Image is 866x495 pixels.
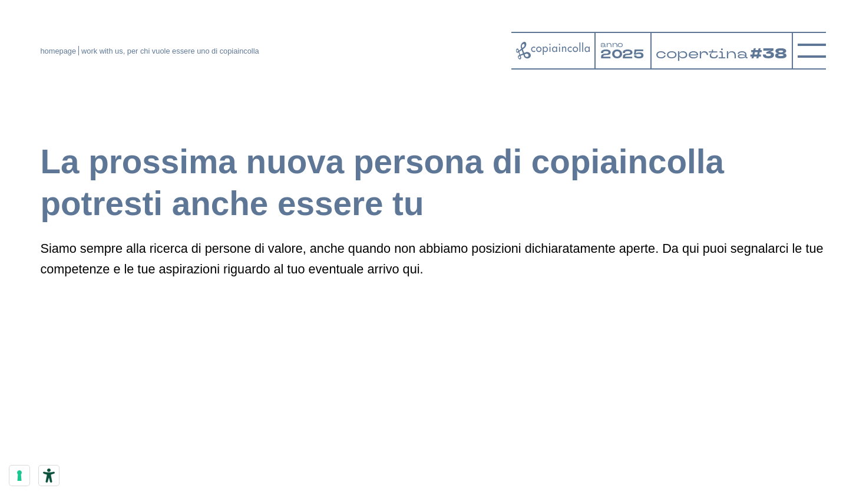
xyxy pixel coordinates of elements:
h1: La prossima nuova persona di copiaincolla potresti anche essere tu [40,141,825,225]
button: Strumenti di accessibilità [39,466,59,486]
tspan: #38 [749,44,786,63]
tspan: anno [600,40,624,49]
button: Le tue preferenze relative al consenso per le tecnologie di tracciamento [9,466,29,486]
p: Siamo sempre alla ricerca di persone di valore, anche quando non abbiamo posizioni dichiaratament... [40,239,825,280]
span: work with us, per chi vuole essere uno di copiaincolla [81,47,259,55]
tspan: copertina [656,44,748,62]
a: homepage [40,47,76,55]
tspan: 2025 [600,46,644,63]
